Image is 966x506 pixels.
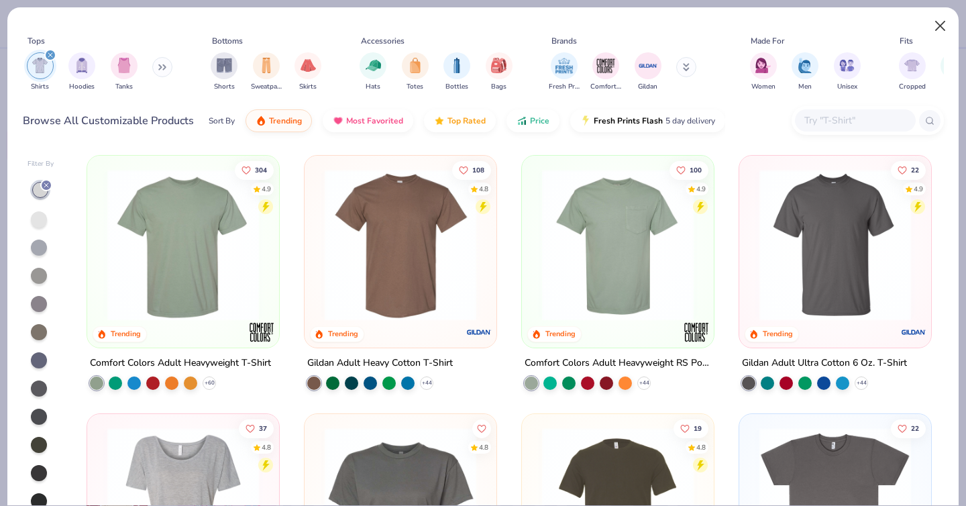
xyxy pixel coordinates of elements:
button: Like [891,160,926,179]
span: Most Favorited [346,115,403,126]
div: Bottoms [212,35,243,47]
div: filter for Hats [360,52,386,92]
button: Like [891,419,926,438]
div: filter for Totes [402,52,429,92]
div: Comfort Colors Adult Heavyweight T-Shirt [90,355,271,372]
button: filter button [590,52,621,92]
img: Hoodies Image [74,58,89,73]
span: Trending [269,115,302,126]
img: Sweatpants Image [259,58,274,73]
img: Skirts Image [301,58,316,73]
span: 304 [256,166,268,173]
span: + 44 [422,379,432,387]
button: filter button [792,52,818,92]
button: filter button [294,52,321,92]
span: Shirts [31,82,49,92]
img: 13850a66-e66d-4ccb-8ebe-e1685fd767ce [101,169,266,321]
button: Like [235,160,274,179]
div: filter for Men [792,52,818,92]
div: Browse All Customizable Products [23,113,194,129]
div: 4.8 [262,442,272,452]
img: Unisex Image [839,58,855,73]
div: Made For [751,35,784,47]
span: Fresh Prints Flash [594,115,663,126]
button: filter button [443,52,470,92]
div: filter for Cropped [899,52,926,92]
span: 108 [472,166,484,173]
button: filter button [360,52,386,92]
img: 6c08a667-462f-4d29-8416-c44446354c7f [700,169,865,321]
img: Bags Image [491,58,506,73]
div: Comfort Colors Adult Heavyweight RS Pocket T-Shirt [525,355,711,372]
div: filter for Gildan [635,52,661,92]
img: Comfort Colors logo [683,319,710,346]
span: Bottles [445,82,468,92]
img: Gildan Image [638,56,658,76]
div: 4.8 [696,442,706,452]
span: + 44 [639,379,649,387]
button: filter button [111,52,138,92]
img: flash.gif [580,115,591,126]
span: 22 [911,166,919,173]
img: Gildan logo [466,319,492,346]
span: Price [530,115,549,126]
span: 5 day delivery [665,113,715,129]
span: 19 [694,425,702,432]
button: Like [472,419,491,438]
span: Gildan [638,82,657,92]
div: filter for Comfort Colors [590,52,621,92]
div: Brands [551,35,577,47]
span: Totes [407,82,423,92]
button: filter button [834,52,861,92]
button: filter button [899,52,926,92]
button: Like [669,160,708,179]
div: filter for Hoodies [68,52,95,92]
button: Like [239,419,274,438]
div: 4.9 [696,184,706,194]
img: Fresh Prints Image [554,56,574,76]
div: Fits [900,35,913,47]
span: Shorts [214,82,235,92]
div: Accessories [361,35,405,47]
span: Women [751,82,775,92]
button: Close [928,13,953,39]
img: Shorts Image [217,58,232,73]
img: TopRated.gif [434,115,445,126]
span: Comfort Colors [590,82,621,92]
div: Gildan Adult Heavy Cotton T-Shirt [307,355,453,372]
button: filter button [549,52,580,92]
span: Top Rated [447,115,486,126]
img: Hats Image [366,58,381,73]
span: Hats [366,82,380,92]
img: most_fav.gif [333,115,343,126]
div: filter for Bottles [443,52,470,92]
img: 42407220-f9f6-464d-9980-7146cd54da8d [535,169,700,321]
span: Cropped [899,82,926,92]
span: Men [798,82,812,92]
div: Filter By [28,159,54,169]
img: Comfort Colors Image [596,56,616,76]
button: filter button [750,52,777,92]
img: Women Image [755,58,771,73]
div: filter for Fresh Prints [549,52,580,92]
span: 37 [260,425,268,432]
span: 22 [911,425,919,432]
span: Fresh Prints [549,82,580,92]
div: filter for Unisex [834,52,861,92]
div: filter for Shorts [211,52,237,92]
button: Fresh Prints Flash5 day delivery [570,109,725,132]
img: Bottles Image [449,58,464,73]
img: Totes Image [408,58,423,73]
img: 4a3755e4-6330-4f53-9813-d5331a0ee2cd [753,169,918,321]
div: filter for Skirts [294,52,321,92]
button: Like [674,419,708,438]
span: Tanks [115,82,133,92]
button: filter button [27,52,54,92]
img: Shirts Image [32,58,48,73]
button: filter button [68,52,95,92]
button: filter button [635,52,661,92]
div: 4.9 [262,184,272,194]
img: Gildan logo [900,319,926,346]
span: Bags [491,82,506,92]
div: filter for Sweatpants [251,52,282,92]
